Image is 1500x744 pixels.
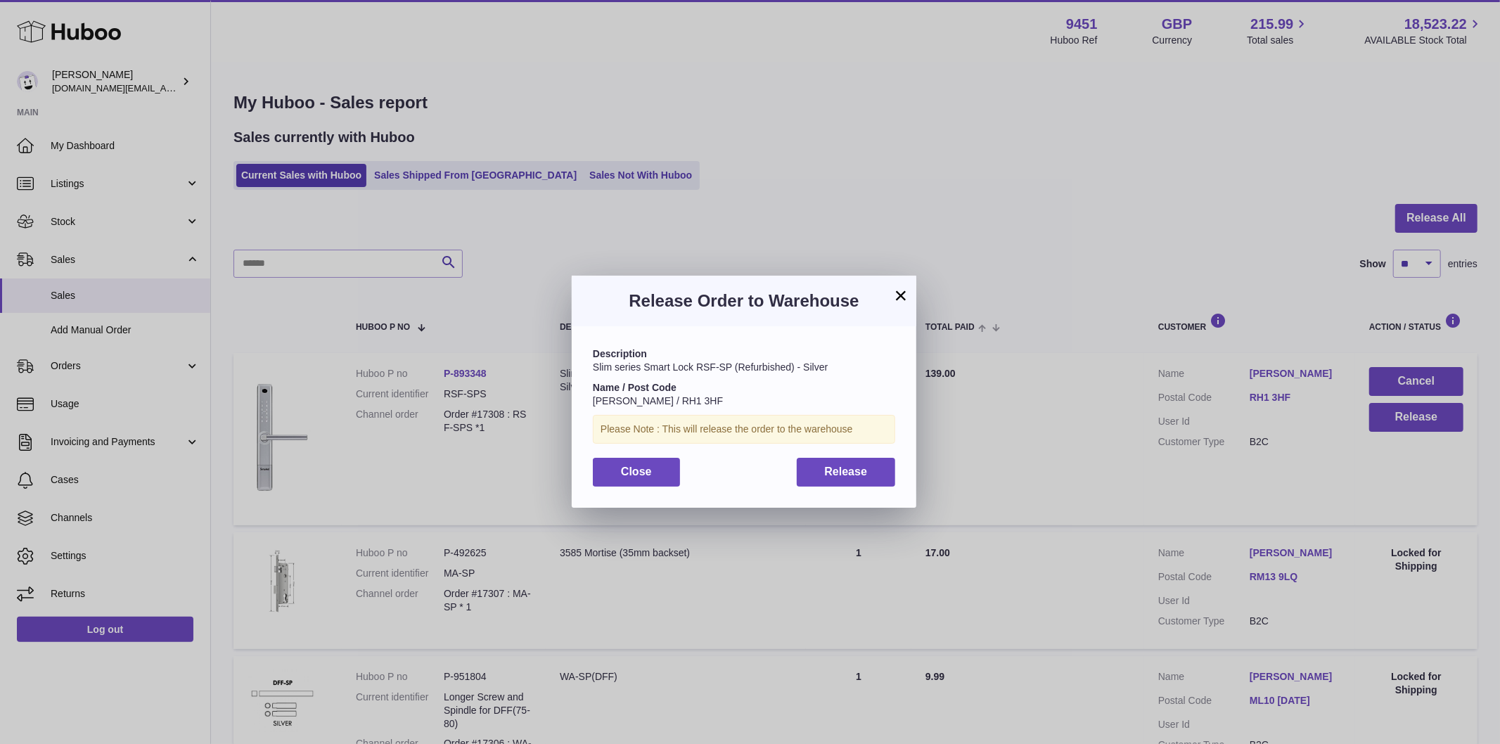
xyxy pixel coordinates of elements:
[593,395,723,406] span: [PERSON_NAME] / RH1 3HF
[593,382,677,393] strong: Name / Post Code
[825,466,868,477] span: Release
[797,458,896,487] button: Release
[621,466,652,477] span: Close
[593,361,828,373] span: Slim series Smart Lock RSF-SP (Refurbished) - Silver
[892,287,909,304] button: ×
[593,348,647,359] strong: Description
[593,458,680,487] button: Close
[593,290,895,312] h3: Release Order to Warehouse
[593,415,895,444] div: Please Note : This will release the order to the warehouse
